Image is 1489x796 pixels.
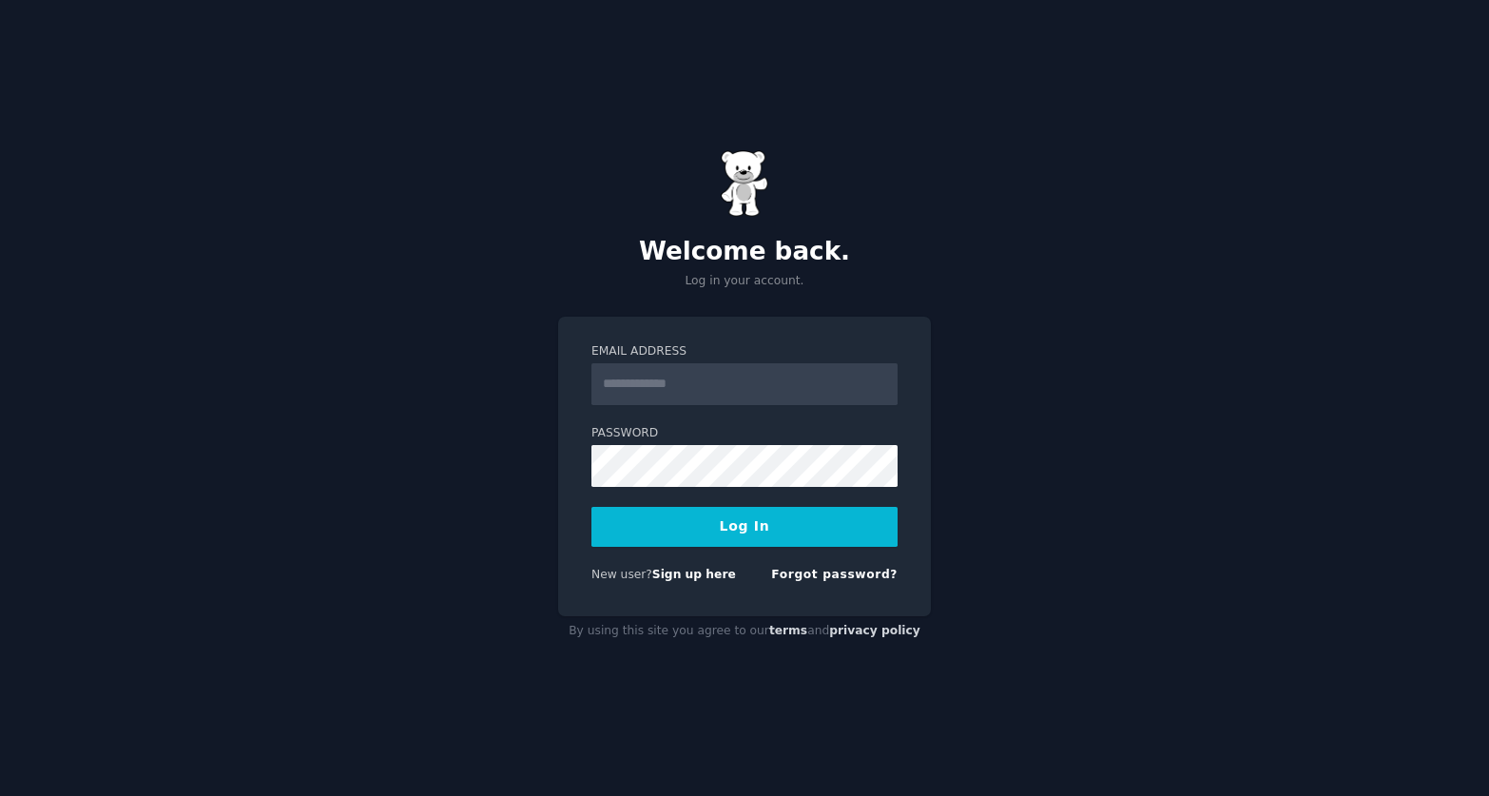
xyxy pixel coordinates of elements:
a: privacy policy [829,624,920,637]
a: Sign up here [652,568,736,581]
div: By using this site you agree to our and [558,616,931,647]
h2: Welcome back. [558,237,931,267]
a: Forgot password? [771,568,898,581]
span: New user? [591,568,652,581]
img: Gummy Bear [721,150,768,217]
p: Log in your account. [558,273,931,290]
a: terms [769,624,807,637]
label: Password [591,425,898,442]
label: Email Address [591,343,898,360]
button: Log In [591,507,898,547]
